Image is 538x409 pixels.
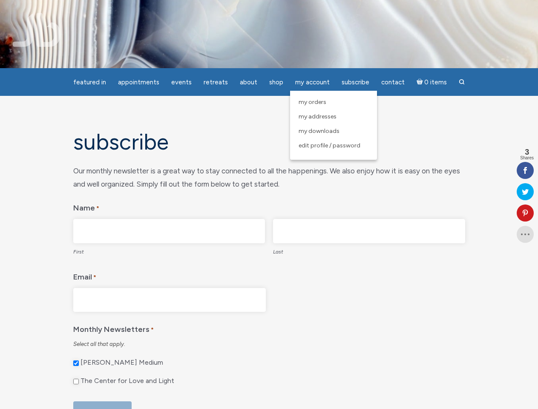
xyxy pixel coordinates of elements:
a: Events [166,74,197,91]
span: Retreats [204,78,228,86]
a: My Account [290,74,335,91]
a: Contact [376,74,410,91]
div: Select all that apply. [73,340,465,348]
span: My Orders [299,98,326,106]
span: Shop [269,78,283,86]
span: 3 [520,148,534,156]
label: Email [73,266,96,285]
img: Jamie Butler. The Everyday Medium [13,13,61,47]
span: Edit Profile / Password [299,142,360,149]
a: About [235,74,262,91]
a: Appointments [113,74,164,91]
span: Appointments [118,78,159,86]
div: Our monthly newsletter is a great way to stay connected to all the happenings. We also enjoy how ... [73,164,465,190]
i: Cart [417,78,425,86]
a: Edit Profile / Password [294,138,373,153]
span: Contact [381,78,405,86]
label: First [73,243,265,259]
a: My Downloads [294,124,373,138]
span: About [240,78,257,86]
a: featured in [68,74,111,91]
a: Retreats [199,74,233,91]
legend: Name [73,197,465,216]
span: featured in [73,78,106,86]
span: My Account [295,78,330,86]
a: Shop [264,74,288,91]
a: Cart0 items [411,73,452,91]
span: My Downloads [299,127,339,135]
a: My Orders [294,95,373,109]
span: Shares [520,156,534,160]
label: [PERSON_NAME] Medium [81,358,163,367]
label: Last [273,243,465,259]
legend: Monthly Newsletters [73,319,465,337]
label: The Center for Love and Light [81,377,174,386]
span: Events [171,78,192,86]
a: Subscribe [337,74,374,91]
a: My Addresses [294,109,373,124]
span: Subscribe [342,78,369,86]
span: My Addresses [299,113,337,120]
span: 0 items [424,79,447,86]
h1: Subscribe [73,130,465,154]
